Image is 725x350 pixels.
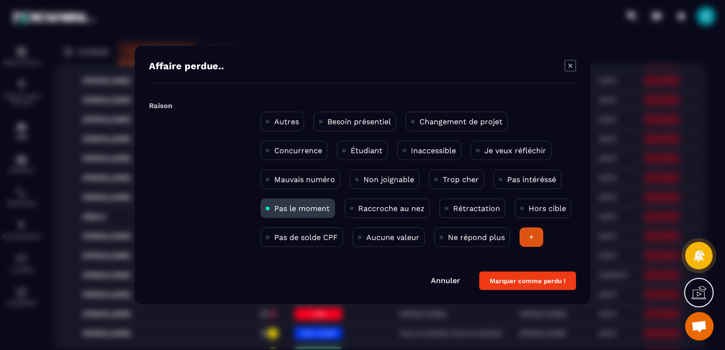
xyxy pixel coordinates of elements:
[479,272,576,290] button: Marquer comme perdu !
[411,146,456,155] p: Inaccessible
[327,117,391,126] p: Besoin présentiel
[274,117,299,126] p: Autres
[366,233,419,242] p: Aucune valeur
[529,204,566,213] p: Hors cible
[363,175,414,184] p: Non joignable
[453,204,500,213] p: Rétractation
[520,228,543,247] div: +
[358,204,425,213] p: Raccroche au nez
[274,175,335,184] p: Mauvais numéro
[484,146,546,155] p: Je veux réfléchir
[274,204,330,213] p: Pas le moment
[274,146,322,155] p: Concurrence
[685,312,714,341] div: Ouvrir le chat
[149,101,172,110] label: Raison
[507,175,556,184] p: Pas intéréssé
[448,233,505,242] p: Ne répond plus
[149,60,224,74] h4: Affaire perdue..
[419,117,502,126] p: Changement de projet
[351,146,382,155] p: Étudiant
[443,175,479,184] p: Trop cher
[274,233,338,242] p: Pas de solde CPF
[431,276,460,285] a: Annuler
